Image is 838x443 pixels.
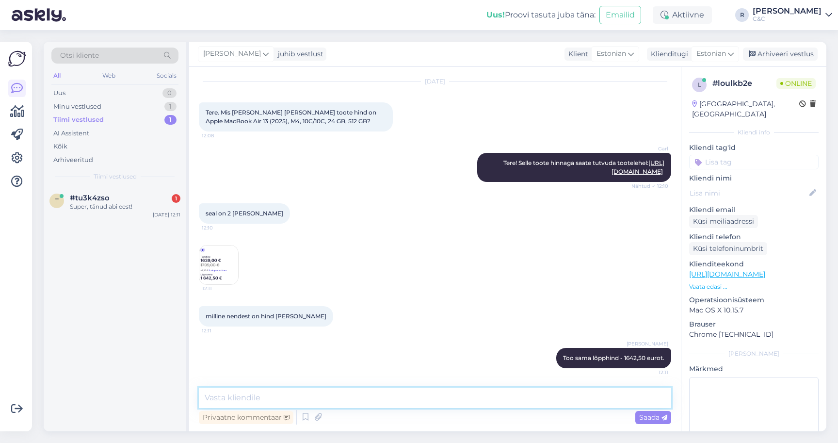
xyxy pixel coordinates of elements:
div: Socials [155,69,178,82]
span: milline nendest on hind [PERSON_NAME] [206,312,326,320]
b: Uus! [486,10,505,19]
input: Lisa nimi [690,188,807,198]
p: Brauser [689,319,819,329]
p: Kliendi tag'id [689,143,819,153]
div: 0 [162,88,177,98]
span: #tu3k4zso [70,194,110,202]
div: R [735,8,749,22]
img: Attachment [199,246,238,284]
span: Garl [632,145,668,152]
div: Web [100,69,117,82]
span: l [698,81,701,88]
p: Kliendi telefon [689,232,819,242]
p: Kliendi email [689,205,819,215]
span: t [55,197,59,204]
div: 1 [164,115,177,125]
div: [DATE] 12:11 [153,211,180,218]
div: # loulkb2e [712,78,776,89]
span: Estonian [696,49,726,59]
p: Vaata edasi ... [689,282,819,291]
div: Aktiivne [653,6,712,24]
span: Tere! Selle toote hinnaga saate tutvuda tootelehel: [503,159,664,175]
span: Tere. Mis [PERSON_NAME] [PERSON_NAME] toote hind on Apple MacBook Air 13 (2025), M4, 10C/10C, 24 ... [206,109,378,125]
span: Nähtud ✓ 12:10 [631,182,668,190]
a: [PERSON_NAME]C&C [753,7,832,23]
span: Tiimi vestlused [94,172,137,181]
div: [PERSON_NAME] [689,349,819,358]
a: [URL][DOMAIN_NAME] [689,270,765,279]
span: [PERSON_NAME] [627,340,668,347]
span: Online [776,78,816,89]
span: 12:11 [202,327,238,334]
p: Operatsioonisüsteem [689,295,819,305]
span: 12:08 [202,132,238,139]
div: Küsi telefoninumbrit [689,242,767,255]
div: Kõik [53,142,67,151]
div: Tiimi vestlused [53,115,104,125]
span: Too sama lõpphind - 1642,50 eurot. [563,354,664,361]
p: Märkmed [689,364,819,374]
div: C&C [753,15,822,23]
span: 12:10 [202,224,238,231]
span: Otsi kliente [60,50,99,61]
div: 1 [164,102,177,112]
div: Arhiveeri vestlus [743,48,818,61]
div: Klient [564,49,588,59]
div: Arhiveeritud [53,155,93,165]
span: Estonian [596,49,626,59]
input: Lisa tag [689,155,819,169]
span: 12:11 [202,285,239,292]
div: juhib vestlust [274,49,323,59]
div: Klienditugi [647,49,688,59]
span: Saada [639,413,667,422]
p: Klienditeekond [689,259,819,269]
p: Kliendi nimi [689,173,819,183]
div: [GEOGRAPHIC_DATA], [GEOGRAPHIC_DATA] [692,99,799,119]
div: Privaatne kommentaar [199,411,293,424]
div: Proovi tasuta juba täna: [486,9,596,21]
div: Super, tänud abi eest! [70,202,180,211]
img: Askly Logo [8,49,26,68]
p: Chrome [TECHNICAL_ID] [689,329,819,340]
div: AI Assistent [53,129,89,138]
div: 1 [172,194,180,203]
div: Küsi meiliaadressi [689,215,758,228]
p: Mac OS X 10.15.7 [689,305,819,315]
div: Minu vestlused [53,102,101,112]
span: [PERSON_NAME] [203,49,261,59]
button: Emailid [599,6,641,24]
div: Uus [53,88,65,98]
div: [PERSON_NAME] [753,7,822,15]
span: 12:11 [632,369,668,376]
div: [DATE] [199,77,671,86]
div: Kliendi info [689,128,819,137]
div: All [51,69,63,82]
span: seal on 2 [PERSON_NAME] [206,210,283,217]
